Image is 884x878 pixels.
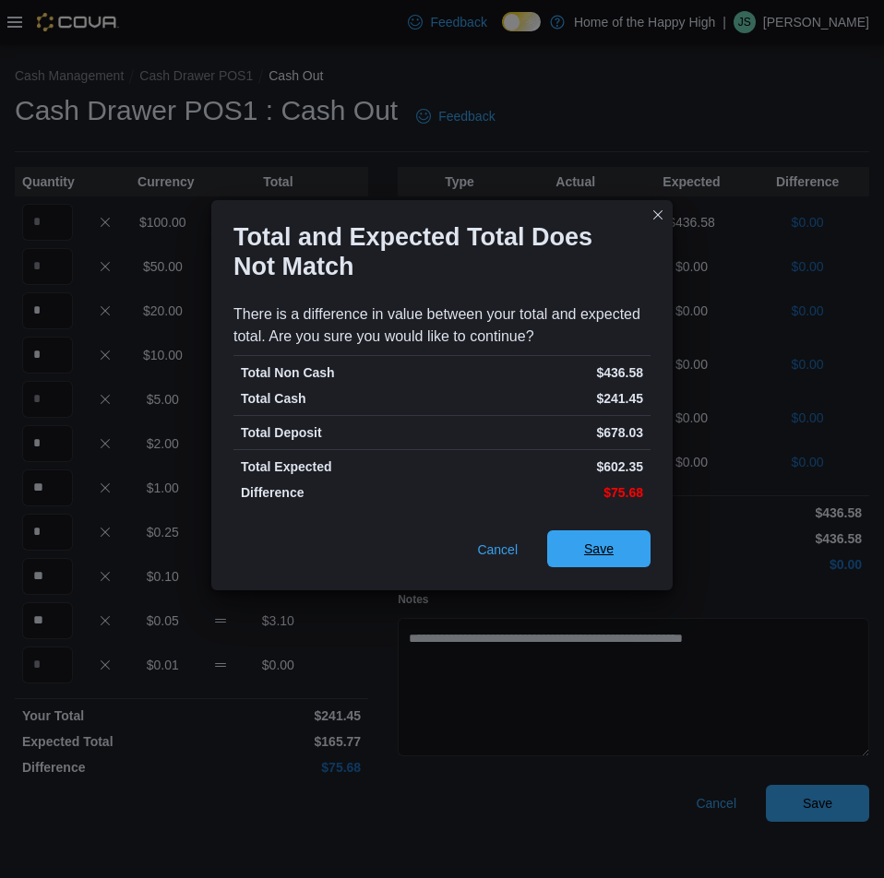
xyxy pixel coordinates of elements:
[446,423,643,442] p: $678.03
[446,457,643,476] p: $602.35
[477,540,518,559] span: Cancel
[647,204,669,226] button: Closes this modal window
[233,222,636,281] h1: Total and Expected Total Does Not Match
[446,483,643,502] p: $75.68
[241,389,438,408] p: Total Cash
[233,303,651,348] div: There is a difference in value between your total and expected total. Are you sure you would like...
[241,423,438,442] p: Total Deposit
[446,363,643,382] p: $436.58
[241,483,438,502] p: Difference
[241,457,438,476] p: Total Expected
[241,363,438,382] p: Total Non Cash
[446,389,643,408] p: $241.45
[470,531,525,568] button: Cancel
[584,540,614,558] span: Save
[547,530,651,567] button: Save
